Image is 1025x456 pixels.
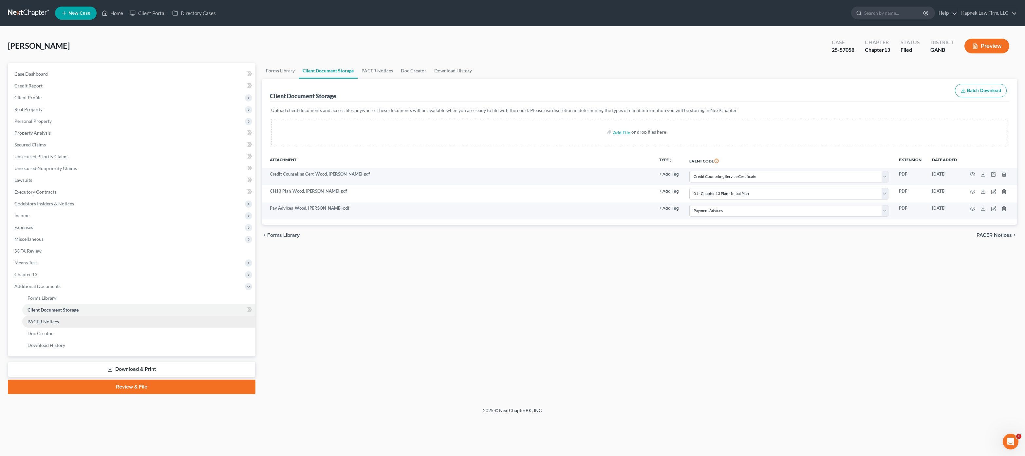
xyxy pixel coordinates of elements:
span: PACER Notices [28,319,59,324]
div: Status [901,39,920,46]
th: Date added [927,153,962,168]
div: 2025 © NextChapterBK, INC [326,407,699,419]
span: Doc Creator [28,331,53,336]
td: Credit Counseling Cert_Wood, [PERSON_NAME]-pdf [262,168,654,185]
div: Case [832,39,854,46]
div: Client Document Storage [270,92,336,100]
a: Client Document Storage [299,63,358,79]
div: District [930,39,954,46]
a: Directory Cases [169,7,219,19]
a: Doc Creator [22,328,255,339]
div: 25-57058 [832,46,854,54]
a: Client Document Storage [22,304,255,316]
button: Batch Download [955,84,1007,98]
a: Case Dashboard [9,68,255,80]
span: Client Profile [14,95,42,100]
span: Lawsuits [14,177,32,183]
span: Real Property [14,106,43,112]
span: Additional Documents [14,283,61,289]
a: Home [99,7,126,19]
a: Kapnek Law Firm, LLC [958,7,1017,19]
span: Download History [28,342,65,348]
a: Download & Print [8,362,255,377]
span: Case Dashboard [14,71,48,77]
span: Secured Claims [14,142,46,147]
a: PACER Notices [22,316,255,328]
td: PDF [894,185,927,202]
th: Attachment [262,153,654,168]
span: Codebtors Insiders & Notices [14,201,74,206]
span: 1 [1016,434,1021,439]
td: [DATE] [927,185,962,202]
a: Executory Contracts [9,186,255,198]
span: Client Document Storage [28,307,79,313]
td: PDF [894,168,927,185]
span: Miscellaneous [14,236,44,242]
td: [DATE] [927,168,962,185]
a: SOFA Review [9,245,255,257]
a: Unsecured Nonpriority Claims [9,162,255,174]
i: unfold_more [669,158,673,162]
span: Forms Library [28,295,56,301]
button: Preview [964,39,1009,53]
span: PACER Notices [977,233,1012,238]
button: + Add Tag [659,206,679,211]
span: Forms Library [267,233,300,238]
button: + Add Tag [659,189,679,194]
span: Chapter 13 [14,272,37,277]
span: Personal Property [14,118,52,124]
div: Chapter [865,46,890,54]
span: New Case [68,11,90,16]
a: Download History [22,339,255,351]
a: Credit Report [9,80,255,92]
span: SOFA Review [14,248,42,254]
p: Upload client documents and access files anywhere. These documents will be available when you are... [271,107,1008,114]
a: + Add Tag [659,205,679,211]
span: Batch Download [967,88,1001,93]
span: Unsecured Nonpriority Claims [14,165,77,171]
a: Help [935,7,957,19]
th: Extension [894,153,927,168]
div: Chapter [865,39,890,46]
a: Secured Claims [9,139,255,151]
a: Review & File [8,380,255,394]
button: PACER Notices chevron_right [977,233,1017,238]
div: or drop files here [631,129,666,135]
th: Event Code [684,153,894,168]
span: Unsecured Priority Claims [14,154,68,159]
td: CH13 Plan_Wood, [PERSON_NAME]-pdf [262,185,654,202]
a: Property Analysis [9,127,255,139]
div: GANB [930,46,954,54]
span: Executory Contracts [14,189,56,195]
span: Property Analysis [14,130,51,136]
span: 13 [884,47,890,53]
span: [PERSON_NAME] [8,41,70,50]
span: Means Test [14,260,37,265]
a: Download History [430,63,476,79]
span: Credit Report [14,83,43,88]
a: Forms Library [22,292,255,304]
a: PACER Notices [358,63,397,79]
div: Filed [901,46,920,54]
td: PDF [894,202,927,219]
button: TYPEunfold_more [659,158,673,162]
input: Search by name... [864,7,924,19]
td: [DATE] [927,202,962,219]
a: + Add Tag [659,171,679,177]
a: + Add Tag [659,188,679,194]
i: chevron_right [1012,233,1017,238]
a: Forms Library [262,63,299,79]
button: + Add Tag [659,172,679,177]
a: Unsecured Priority Claims [9,151,255,162]
button: chevron_left Forms Library [262,233,300,238]
a: Lawsuits [9,174,255,186]
iframe: Intercom live chat [1003,434,1018,449]
td: Pay Advices_Wood, [PERSON_NAME]-pdf [262,202,654,219]
span: Expenses [14,224,33,230]
a: Doc Creator [397,63,430,79]
span: Income [14,213,29,218]
i: chevron_left [262,233,267,238]
a: Client Portal [126,7,169,19]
